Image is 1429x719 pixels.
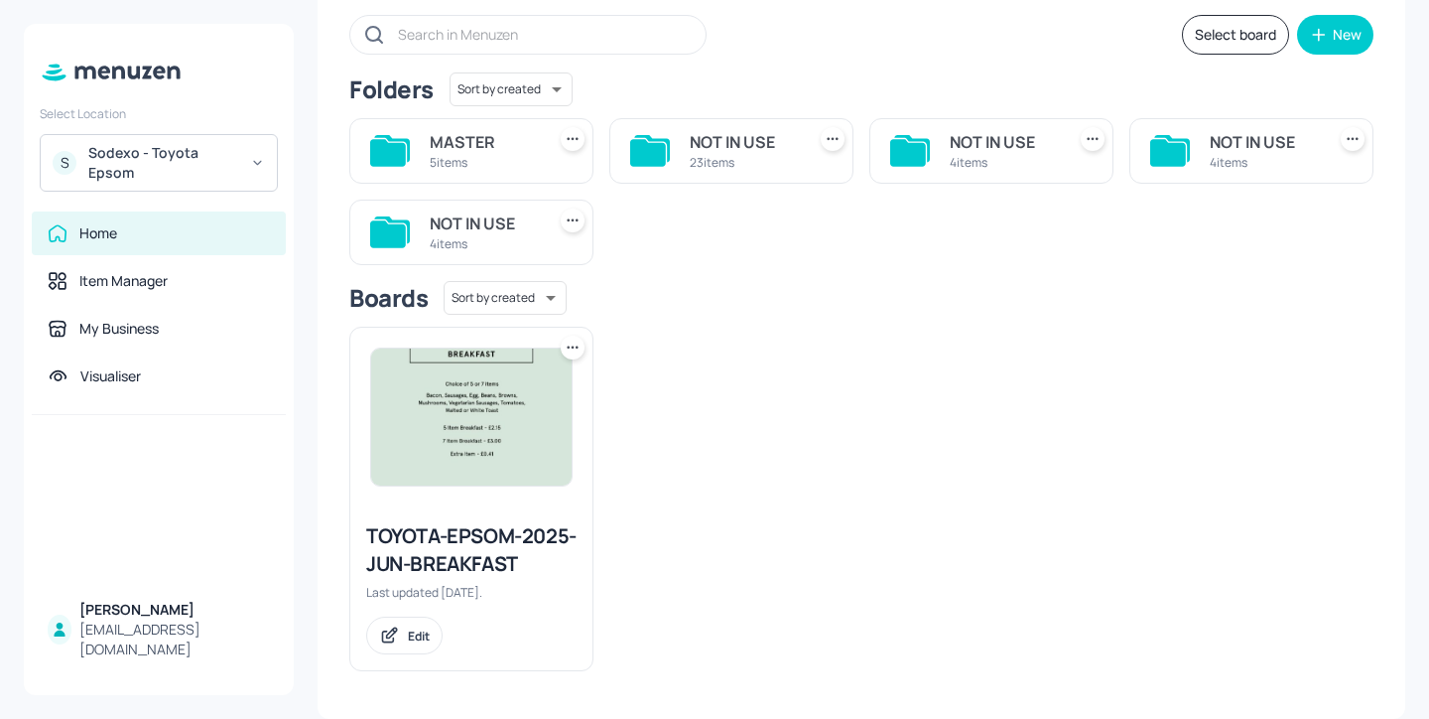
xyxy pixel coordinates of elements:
[79,600,270,620] div: [PERSON_NAME]
[1210,154,1317,171] div: 4 items
[1182,15,1289,55] button: Select board
[450,70,573,109] div: Sort by created
[430,212,537,235] div: NOT IN USE
[366,522,577,578] div: TOYOTA-EPSOM-2025-JUN-BREAKFAST
[53,151,76,175] div: S
[950,130,1057,154] div: NOT IN USE
[430,235,537,252] div: 4 items
[1333,28,1362,42] div: New
[1210,130,1317,154] div: NOT IN USE
[398,20,686,49] input: Search in Menuzen
[690,154,797,171] div: 23 items
[349,282,428,314] div: Boards
[690,130,797,154] div: NOT IN USE
[88,143,238,183] div: Sodexo - Toyota Epsom
[371,349,572,486] img: 2025-06-27-1751038006872deozh5nb8ki.jpeg
[79,319,159,339] div: My Business
[1297,15,1373,55] button: New
[408,628,430,645] div: Edit
[366,584,577,601] div: Last updated [DATE].
[79,620,270,659] div: [EMAIL_ADDRESS][DOMAIN_NAME]
[79,271,168,291] div: Item Manager
[80,366,141,386] div: Visualiser
[444,278,567,318] div: Sort by created
[40,105,278,122] div: Select Location
[349,73,434,105] div: Folders
[79,223,117,243] div: Home
[950,154,1057,171] div: 4 items
[430,154,537,171] div: 5 items
[430,130,537,154] div: MASTER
